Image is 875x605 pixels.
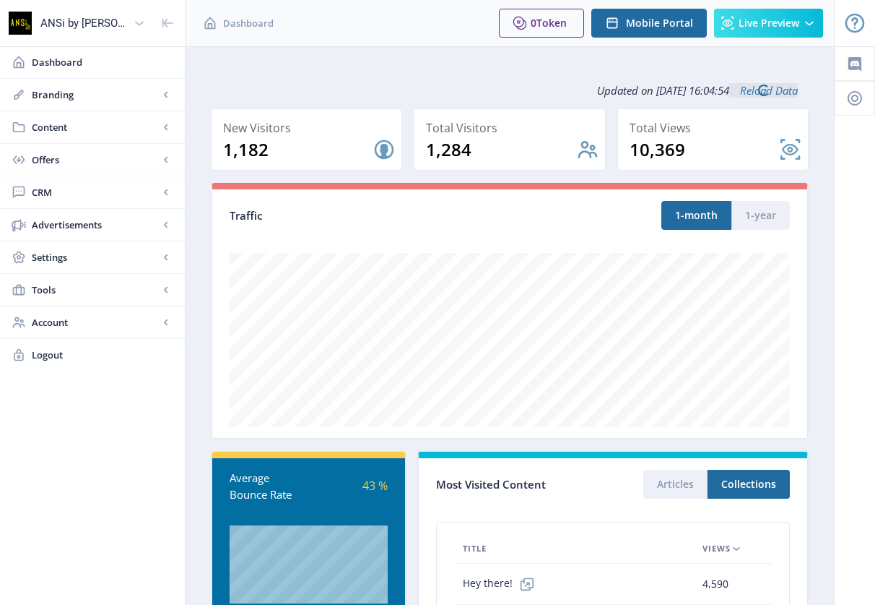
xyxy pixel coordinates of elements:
div: 10,369 [630,138,779,161]
div: ANSi by [PERSON_NAME] [40,7,128,39]
span: Tools [32,283,159,297]
button: Collections [708,470,790,499]
span: Views [702,540,731,557]
div: 1,284 [426,138,575,161]
span: Token [536,16,567,30]
span: CRM [32,185,159,199]
span: Dashboard [223,16,274,30]
img: properties.app_icon.png [9,12,32,35]
span: 43 % [362,478,388,494]
span: Offers [32,153,159,167]
span: Mobile Portal [626,17,693,29]
button: Articles [643,470,708,499]
span: Advertisements [32,218,159,232]
div: Traffic [230,207,510,224]
div: Average Bounce Rate [230,470,309,502]
button: 1-month [661,201,731,230]
a: Reload Data [729,83,798,98]
div: Most Visited Content [436,473,613,496]
span: Hey there! [463,570,541,598]
span: Content [32,120,159,134]
button: Mobile Portal [591,9,707,38]
button: 1-year [731,201,790,230]
div: Total Visitors [426,118,598,138]
div: Total Views [630,118,802,138]
button: Live Preview [714,9,823,38]
span: Title [463,540,487,557]
span: Account [32,315,159,330]
span: Dashboard [32,55,173,69]
span: 4,590 [702,575,728,593]
span: Live Preview [739,17,799,29]
button: 0Token [499,9,584,38]
div: 1,182 [223,138,373,161]
div: New Visitors [223,118,396,138]
span: Branding [32,87,159,102]
div: Updated on [DATE] 16:04:54 [211,72,809,108]
span: Logout [32,348,173,362]
span: Settings [32,250,159,265]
